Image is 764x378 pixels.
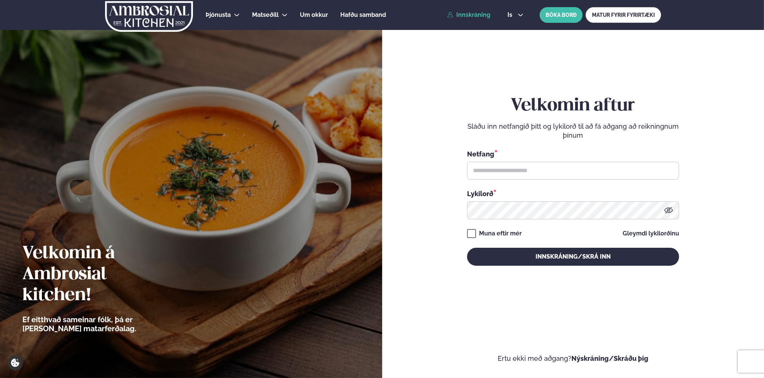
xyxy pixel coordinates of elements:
[206,11,231,18] span: Þjónusta
[340,11,386,18] span: Hafðu samband
[22,243,178,306] h2: Velkomin á Ambrosial kitchen!
[571,354,648,362] a: Nýskráning/Skráðu þig
[507,12,515,18] span: is
[447,12,490,18] a: Innskráning
[501,12,530,18] button: is
[340,10,386,19] a: Hafðu samband
[467,248,679,266] button: Innskráning/Skrá inn
[586,7,661,23] a: MATUR FYRIR FYRIRTÆKI
[405,354,742,363] p: Ertu ekki með aðgang?
[206,10,231,19] a: Þjónusta
[300,10,328,19] a: Um okkur
[300,11,328,18] span: Um okkur
[623,231,679,237] a: Gleymdi lykilorðinu
[540,7,583,23] button: BÓKA BORÐ
[467,189,679,198] div: Lykilorð
[252,11,279,18] span: Matseðill
[252,10,279,19] a: Matseðill
[467,95,679,116] h2: Velkomin aftur
[104,1,194,32] img: logo
[467,122,679,140] p: Sláðu inn netfangið þitt og lykilorð til að fá aðgang að reikningnum þínum
[22,315,178,333] p: Ef eitthvað sameinar fólk, þá er [PERSON_NAME] matarferðalag.
[467,149,679,159] div: Netfang
[7,355,23,371] a: Cookie settings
